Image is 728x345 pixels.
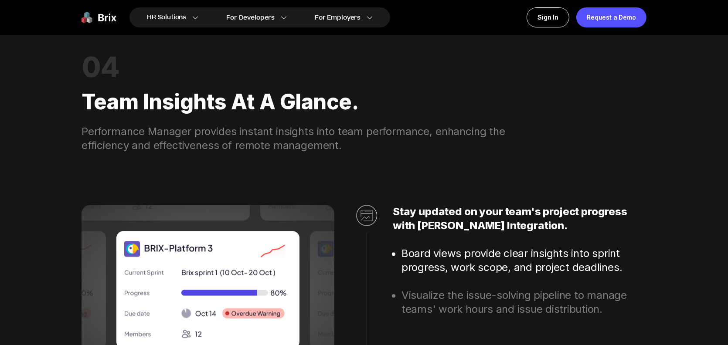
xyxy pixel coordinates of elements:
span: For Developers [226,13,275,22]
span: HR Solutions [147,10,186,24]
div: Team Insights at a Glance. [82,79,646,125]
a: Request a Demo [576,7,646,27]
h2: Stay updated on your team's project progress with [PERSON_NAME] Integration. [393,205,646,233]
div: 04 [82,55,646,79]
a: Sign In [527,7,569,27]
li: Visualize the issue-solving pipeline to manage teams' work hours and issue distribution. [401,288,646,316]
div: Performance Manager provides instant insights into team performance, enhancing the efficiency and... [82,125,528,152]
li: Board views provide clear insights into sprint progress, work scope, and project deadlines. [401,247,646,274]
span: For Employers [315,13,361,22]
